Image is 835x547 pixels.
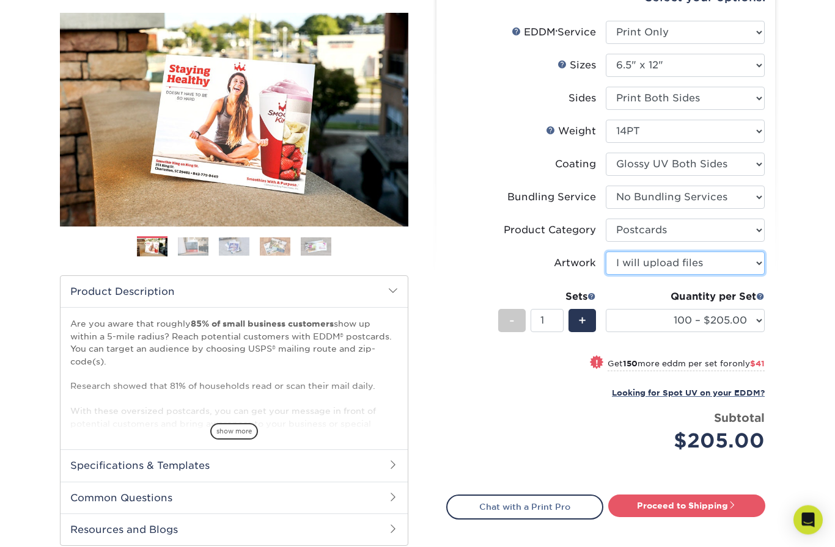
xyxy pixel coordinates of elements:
[70,318,398,542] p: Are you aware that roughly show up within a 5-mile radius? Reach potential customers with EDDM® p...
[61,450,408,482] h2: Specifications & Templates
[61,277,408,308] h2: Product Description
[61,514,408,546] h2: Resources and Blogs
[612,389,765,398] small: Looking for Spot UV on your EDDM?
[512,26,596,40] div: EDDM Service
[61,482,408,514] h2: Common Questions
[178,237,208,256] img: EDDM 02
[556,30,557,35] sup: ®
[219,237,249,256] img: EDDM 03
[504,223,596,238] div: Product Category
[498,290,596,305] div: Sets
[137,237,167,259] img: EDDM 01
[623,360,638,369] strong: 150
[210,424,258,440] span: show more
[578,312,586,330] span: +
[606,290,765,305] div: Quantity per Set
[509,312,515,330] span: -
[793,505,823,535] div: Open Intercom Messenger
[191,319,334,329] strong: 85% of small business customers
[714,411,765,425] strong: Subtotal
[554,256,596,271] div: Artwork
[557,59,596,73] div: Sizes
[546,125,596,139] div: Weight
[608,360,765,372] small: Get more eddm per set for
[732,360,765,369] span: only
[568,92,596,106] div: Sides
[446,495,603,520] a: Chat with a Print Pro
[507,190,596,205] div: Bundling Service
[615,427,765,456] div: $205.00
[555,158,596,172] div: Coating
[595,357,598,370] span: !
[612,387,765,399] a: Looking for Spot UV on your EDDM?
[608,495,765,517] a: Proceed to Shipping
[750,360,765,369] span: $41
[260,237,290,256] img: EDDM 04
[301,237,331,256] img: EDDM 05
